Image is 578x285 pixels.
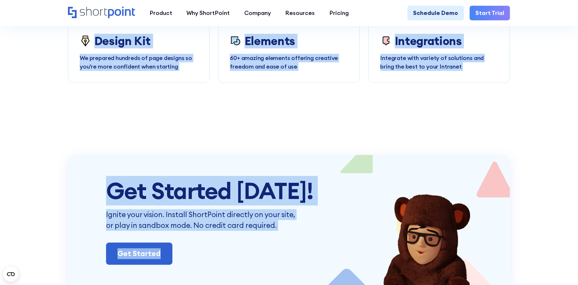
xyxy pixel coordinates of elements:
a: Home [68,7,135,19]
div: Get Started [DATE]! [106,178,473,203]
a: Product [142,6,179,20]
a: Schedule Demo [407,6,464,20]
h3: Elements [245,34,295,48]
a: Why ShortPoint [179,6,237,20]
a: Resources [278,6,322,20]
div: Why ShortPoint [186,9,230,17]
div: Product [150,9,172,17]
p: Integrate with variety of solutions and bring the best to your Intranet [380,54,498,71]
a: Start Trial [470,6,510,20]
h3: Design Kit [94,34,151,48]
p: 60+ amazing elements offering creative freedom and ease of use [230,54,348,71]
div: Resources [285,9,315,17]
a: Company [237,6,278,20]
a: Pricing [322,6,356,20]
p: Ignite your vision. Install ShortPoint directly on your site, or play in sandbox mode. No credit ... [106,209,298,231]
h3: Integrations [395,34,462,48]
a: Design KitWe prepared hundreds of page designs so you're more confident when starting [68,23,210,83]
p: We prepared hundreds of page designs so you're more confident when starting [80,54,198,71]
div: Company [244,9,271,17]
button: Open CMP widget [3,267,18,282]
iframe: Chat Widget [546,255,578,285]
div: Pricing [329,9,349,17]
a: Get Started [106,242,172,265]
a: IntegrationsIntegrate with variety of solutions and bring the best to your Intranet [368,23,510,83]
a: Elements60+ amazing elements offering creative freedom and ease of use [218,23,360,83]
